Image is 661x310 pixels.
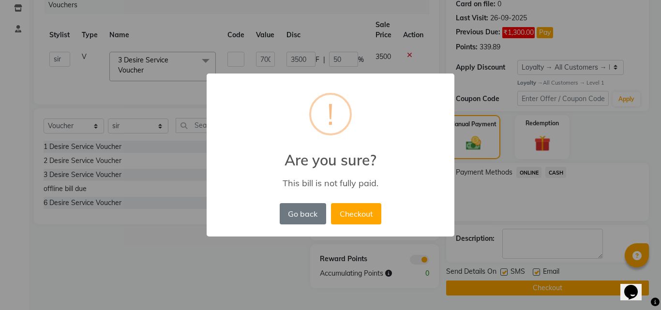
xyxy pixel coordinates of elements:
[620,271,651,300] iframe: chat widget
[331,203,381,224] button: Checkout
[207,140,454,169] h2: Are you sure?
[280,203,326,224] button: Go back
[327,95,334,133] div: !
[221,177,440,189] div: This bill is not fully paid.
